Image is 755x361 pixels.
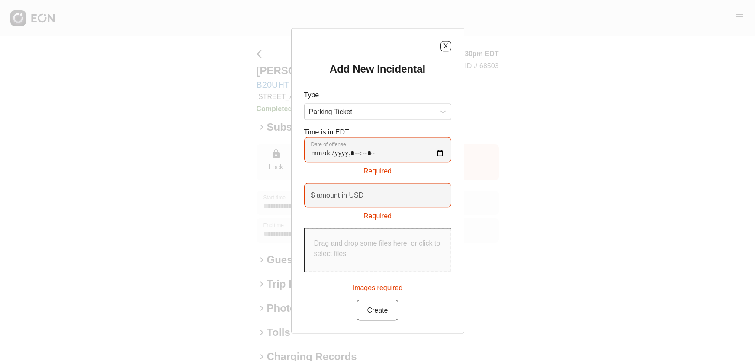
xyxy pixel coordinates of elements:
p: Drag and drop some files here, or click to select files [314,238,441,259]
button: X [440,41,451,51]
div: Required [304,207,451,221]
div: Time is in EDT [304,127,451,176]
div: Images required [353,279,403,293]
label: Date of offense [311,141,346,147]
h2: Add New Incidental [330,62,425,76]
button: Create [357,300,398,320]
p: Type [304,89,451,100]
div: Required [304,162,451,176]
label: $ amount in USD [311,190,364,200]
